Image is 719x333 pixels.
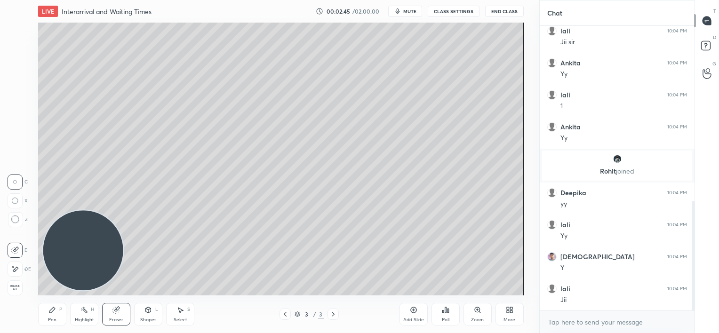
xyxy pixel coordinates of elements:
h6: lali [560,91,570,99]
div: C [8,174,28,190]
span: joined [616,166,634,175]
h6: lali [560,27,570,35]
div: E [8,243,27,258]
div: Yy [560,134,687,143]
img: default.png [547,188,557,198]
div: Jii [560,295,687,305]
div: S [187,307,190,312]
h6: lali [560,285,570,293]
h6: Ankita [560,59,581,67]
div: Zoom [471,317,484,322]
div: 10:04 PM [667,124,687,130]
div: 3 [318,310,324,318]
div: Jii sir [560,38,687,47]
div: L [155,307,158,312]
div: 10:04 PM [667,190,687,196]
div: Yy [560,231,687,241]
div: Shapes [140,317,156,322]
div: grid [540,26,695,310]
img: default.png [547,26,557,36]
div: 10:04 PM [667,286,687,292]
img: default.png [547,122,557,132]
div: Yy [560,70,687,79]
img: default.png [547,90,557,100]
div: / [313,311,316,317]
div: 3 [302,311,312,317]
div: H [91,307,94,312]
div: 1 [560,102,687,111]
div: Z [8,212,28,227]
div: Poll [442,317,449,322]
div: Pen [48,317,56,322]
div: yy [560,199,687,209]
div: Eraser [109,317,123,322]
img: default.png [547,284,557,293]
div: More [503,317,515,322]
h6: Ankita [560,123,581,131]
p: D [713,34,716,41]
div: 10:04 PM [667,60,687,66]
h6: [DEMOGRAPHIC_DATA] [560,253,635,261]
p: T [713,8,716,15]
div: E [8,262,31,277]
button: End Class [485,6,524,17]
div: Highlight [75,317,94,322]
div: 10:04 PM [667,254,687,260]
button: CLASS SETTINGS [428,6,479,17]
div: P [59,307,62,312]
span: Erase all [8,285,22,291]
p: Rohit [548,167,687,175]
div: 10:04 PM [667,222,687,228]
h6: lali [560,221,570,229]
div: X [8,193,28,208]
p: Chat [540,0,570,25]
div: Select [174,317,187,322]
div: Y [560,263,687,273]
h6: Deepika [560,189,586,197]
h4: Interarrival and Waiting Times [62,7,152,16]
p: G [712,60,716,67]
div: LIVE [38,6,58,17]
span: mute [403,8,416,15]
img: c45aa34c5ceb498eabd9c86759d599e2.jpg [547,252,557,262]
img: default.png [547,58,557,68]
img: default.png [547,220,557,230]
div: Add Slide [403,317,424,322]
div: 10:04 PM [667,28,687,34]
img: 510ebc19f8734d96b43c8e4fc9fbdc4e.jpg [613,154,622,164]
button: mute [388,6,422,17]
div: 10:04 PM [667,92,687,98]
